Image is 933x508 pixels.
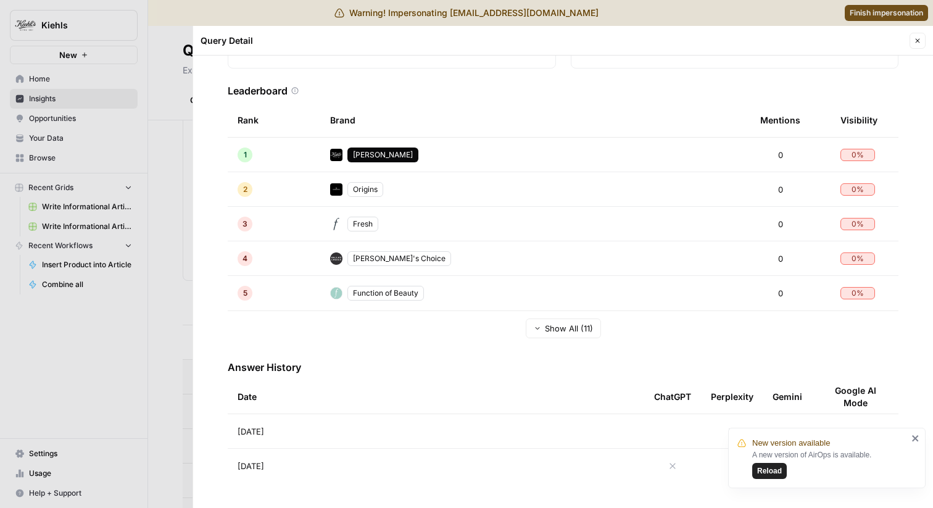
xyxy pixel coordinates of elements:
div: Date [238,380,634,414]
span: Show All (11) [545,322,593,335]
span: 0 % [852,288,864,299]
div: [PERSON_NAME] [347,148,418,162]
img: iyf52qbr2kjxje2aa13p9uwsty6r [330,183,342,196]
h3: Leaderboard [228,83,288,98]
div: ChatGPT [654,380,691,414]
span: 2 [243,184,247,195]
span: 0 [778,183,783,196]
span: [DATE] [238,460,264,472]
span: 0 [778,252,783,265]
div: Gemini [773,380,802,414]
h3: Answer History [228,360,898,375]
img: nojcgb3tjj3qb6plmqxzublyd157 [330,287,342,299]
span: 0 [778,218,783,230]
img: ruytc0whdj7w7uz4x1a74ro20ito [330,218,342,230]
button: Reload [752,463,787,479]
span: 0 % [852,219,864,230]
div: Perplexity [711,380,753,414]
span: 1 [244,149,247,160]
span: 0 [778,149,783,161]
div: Origins [347,182,383,197]
button: Show All (11) [526,319,601,338]
div: Function of Beauty [347,286,424,301]
div: [PERSON_NAME]'s Choice [347,251,451,266]
span: [DATE] [238,425,264,438]
div: Query Detail [201,35,906,47]
div: A new version of AirOps is available. [752,449,908,479]
div: Fresh [347,217,378,231]
div: Visibility [840,103,877,137]
div: Google AI Mode [822,380,889,414]
span: Reload [757,465,782,477]
span: 0 % [852,253,864,264]
span: New version available [752,437,830,449]
div: Brand [330,103,740,137]
img: lbzhdkgn1ruc4m4z5mjfsqir60oh [330,149,342,161]
div: Mentions [760,103,800,137]
img: iisr3r85ipsscpr0e1mzx15femyf [330,252,342,265]
span: 0 [778,287,783,299]
button: close [911,433,920,443]
span: 0 % [852,149,864,160]
span: 0 % [852,184,864,195]
div: Rank [238,103,259,137]
span: 4 [243,253,247,264]
span: 3 [243,219,247,230]
span: 5 [243,288,247,299]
